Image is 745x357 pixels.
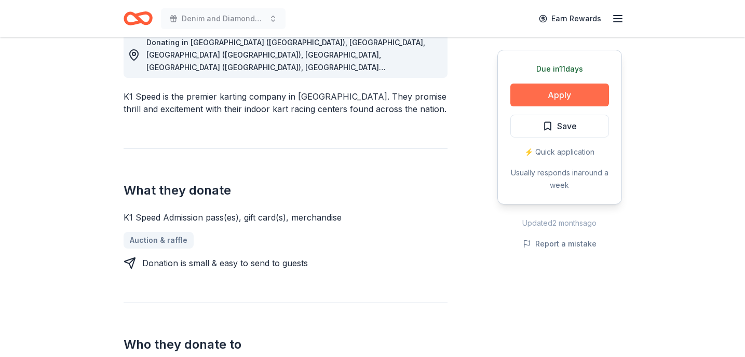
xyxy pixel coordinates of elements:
[161,8,286,29] button: Denim and Diamonds - [PERSON_NAME] Bring Hope Annual Fundraiser
[497,217,622,229] div: Updated 2 months ago
[510,146,609,158] div: ⚡️ Quick application
[124,6,153,31] a: Home
[124,336,448,353] h2: Who they donate to
[510,63,609,75] div: Due in 11 days
[146,38,425,171] span: Donating in [GEOGRAPHIC_DATA] ([GEOGRAPHIC_DATA]), [GEOGRAPHIC_DATA], [GEOGRAPHIC_DATA] ([GEOGRAP...
[510,84,609,106] button: Apply
[124,232,194,249] a: Auction & raffle
[533,9,607,28] a: Earn Rewards
[510,115,609,138] button: Save
[124,90,448,115] div: K1 Speed is the premier karting company in [GEOGRAPHIC_DATA]. They promise thrill and excitement ...
[523,238,597,250] button: Report a mistake
[182,12,265,25] span: Denim and Diamonds - [PERSON_NAME] Bring Hope Annual Fundraiser
[142,257,308,269] div: Donation is small & easy to send to guests
[124,211,448,224] div: K1 Speed Admission pass(es), gift card(s), merchandise
[557,119,577,133] span: Save
[510,167,609,191] div: Usually responds in around a week
[124,182,448,199] h2: What they donate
